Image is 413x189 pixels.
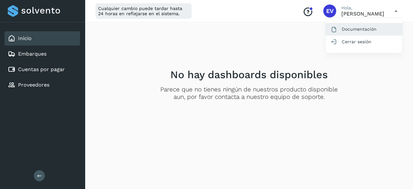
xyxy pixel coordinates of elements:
div: Documentación [326,23,402,35]
div: Proveedores [5,78,80,92]
a: Cuentas por pagar [18,66,65,72]
a: Proveedores [18,82,49,88]
a: Inicio [18,35,32,41]
div: Cuentas por pagar [5,62,80,77]
div: Cerrar sesión [326,36,402,48]
a: Embarques [18,51,46,57]
div: Inicio [5,31,80,46]
div: Embarques [5,47,80,61]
